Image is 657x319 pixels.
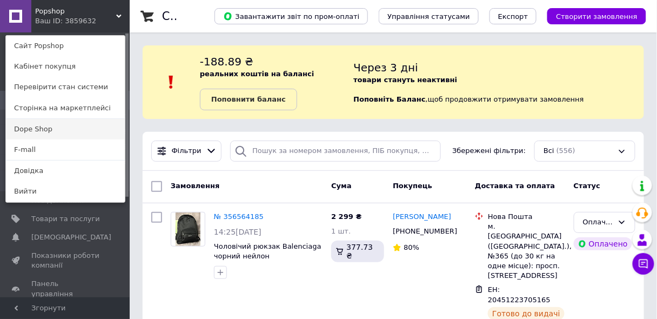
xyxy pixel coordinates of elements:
span: 2 299 ₴ [331,212,361,221]
span: Експорт [498,12,528,21]
a: Фото товару [171,212,205,247]
span: [DEMOGRAPHIC_DATA] [31,232,111,242]
span: Покупець [393,182,432,190]
span: Статус [574,182,601,190]
div: Оплачено [583,217,613,228]
a: № 356564185 [214,212,264,221]
span: 14:25[DATE] [214,228,262,236]
img: Фото товару [176,212,201,246]
span: 1 шт. [331,227,351,235]
a: Перевірити стан системи [6,77,125,97]
b: реальних коштів на балансі [200,70,314,78]
a: Кабінет покупця [6,56,125,77]
span: Фільтри [172,146,202,156]
span: Завантажити звіт по пром-оплаті [223,11,359,21]
span: Збережені фільтри: [452,146,526,156]
div: Ваш ID: 3859632 [35,16,81,26]
a: Довідка [6,161,125,181]
a: F-mall [6,139,125,160]
span: Cума [331,182,351,190]
span: Всі [544,146,554,156]
a: Чоловічий рюкзак Balenciaga чорний нейлон [214,242,321,261]
span: -188.89 ₴ [200,55,253,68]
span: Доставка та оплата [475,182,555,190]
a: Сайт Popshop [6,36,125,56]
h1: Список замовлень [162,10,272,23]
div: [PHONE_NUMBER] [391,224,458,238]
b: Поповнити баланс [211,95,286,103]
span: Панель управління [31,279,100,298]
span: ЕН: 20451223705165 [488,285,551,304]
img: :exclamation: [163,74,179,90]
a: Створити замовлення [537,12,646,20]
span: (556) [557,147,575,155]
a: Поповнити баланс [200,89,297,110]
span: Управління статусами [387,12,470,21]
span: Показники роботи компанії [31,251,100,270]
div: Нова Пошта [488,212,565,222]
button: Чат з покупцем [633,253,654,275]
div: м. [GEOGRAPHIC_DATA] ([GEOGRAPHIC_DATA].), №365 (до 30 кг на одне місце): просп. [STREET_ADDRESS] [488,222,565,281]
span: Popshop [35,6,116,16]
a: [PERSON_NAME] [393,212,451,222]
div: Оплачено [574,237,632,250]
a: Dope Shop [6,119,125,139]
b: товари стануть неактивні [353,76,457,84]
a: Вийти [6,181,125,202]
button: Завантажити звіт по пром-оплаті [214,8,368,24]
input: Пошук за номером замовлення, ПІБ покупця, номером телефону, Email, номером накладної [230,141,440,162]
div: , щоб продовжити отримувати замовлення [353,54,644,110]
div: 377.73 ₴ [331,241,384,262]
span: 80% [404,243,419,251]
b: Поповніть Баланс [353,95,425,103]
span: Створити замовлення [556,12,638,21]
span: Замовлення [171,182,219,190]
a: Сторінка на маркетплейсі [6,98,125,118]
button: Створити замовлення [547,8,646,24]
span: Через 3 дні [353,61,418,74]
span: Товари та послуги [31,214,100,224]
button: Експорт [490,8,537,24]
button: Управління статусами [379,8,479,24]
